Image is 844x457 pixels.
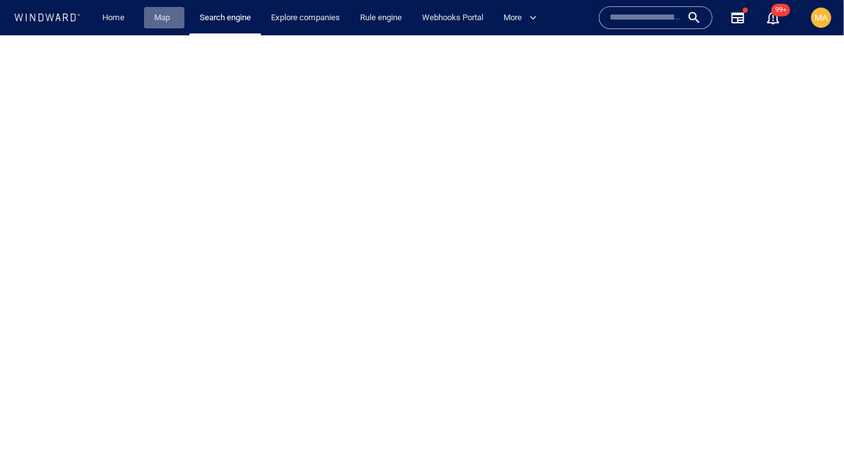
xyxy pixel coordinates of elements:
[98,7,130,29] a: Home
[809,5,834,30] button: MA
[503,11,537,25] span: More
[771,4,790,16] span: 99+
[149,7,179,29] a: Map
[758,3,788,33] button: 99+
[790,400,835,448] iframe: Chat
[93,7,134,29] button: Home
[195,7,256,29] a: Search engine
[815,13,828,23] span: MA
[355,7,407,29] a: Rule engine
[144,7,184,29] button: Map
[417,7,488,29] a: Webhooks Portal
[766,10,781,25] div: Notification center
[266,7,345,29] a: Explore companies
[498,7,548,29] button: More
